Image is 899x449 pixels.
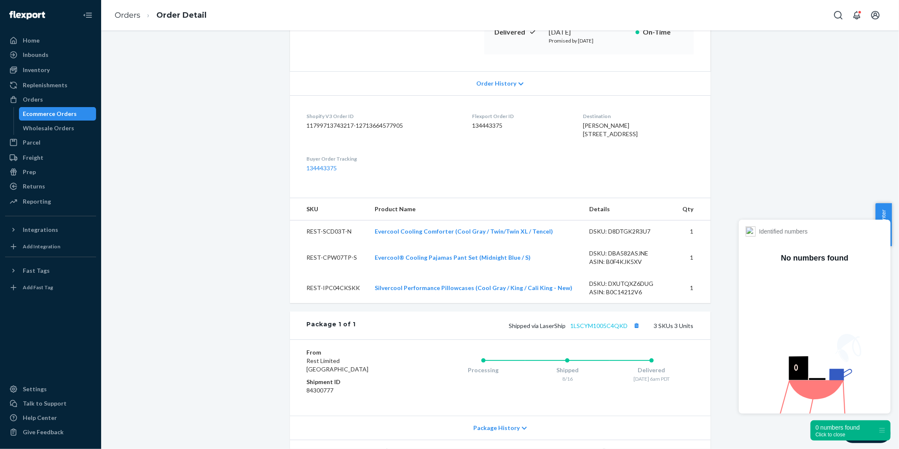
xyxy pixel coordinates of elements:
[23,414,57,422] div: Help Center
[525,366,609,374] div: Shipped
[5,382,96,396] a: Settings
[549,37,629,44] p: Promised by [DATE]
[643,27,684,37] p: On-Time
[375,284,572,291] a: Silvercool Performance Pillowcases (Cool Gray / King / Cali King - New)
[108,3,213,28] ol: breadcrumbs
[307,164,337,172] a: 134443375
[875,203,892,246] button: Help Center
[476,79,516,88] span: Order History
[307,320,356,331] div: Package 1 of 1
[571,322,628,329] a: 1LSCYM1005C4QKD
[5,48,96,62] a: Inbounds
[23,95,43,104] div: Orders
[5,264,96,277] button: Fast Tags
[441,366,526,374] div: Processing
[23,51,48,59] div: Inbounds
[290,198,368,220] th: SKU
[525,375,609,382] div: 8/16
[5,136,96,149] a: Parcel
[156,11,207,20] a: Order Detail
[23,243,60,250] div: Add Integration
[23,226,58,234] div: Integrations
[356,320,693,331] div: 3 SKUs 3 Units
[23,266,50,275] div: Fast Tags
[848,7,865,24] button: Open notifications
[375,254,531,261] a: Evercool® Cooling Pajamas Pant Set (Midnight Blue / S)
[9,11,45,19] img: Flexport logo
[509,322,642,329] span: Shipped via LaserShip
[590,280,669,288] div: DSKU: DXUTQXZ6DUG
[590,258,669,266] div: ASIN: B0F4KJK5XV
[609,375,694,382] div: [DATE] 6am PDT
[23,399,67,408] div: Talk to Support
[5,240,96,253] a: Add Integration
[307,348,408,357] dt: From
[23,110,77,118] div: Ecommerce Orders
[5,425,96,439] button: Give Feedback
[19,6,36,13] span: Chat
[23,66,50,74] div: Inventory
[675,198,710,220] th: Qty
[307,155,459,162] dt: Buyer Order Tracking
[23,153,43,162] div: Freight
[583,198,676,220] th: Details
[5,165,96,179] a: Prep
[867,7,884,24] button: Open account menu
[472,113,570,120] dt: Flexport Order ID
[307,378,408,386] dt: Shipment ID
[5,397,96,410] button: Talk to Support
[5,34,96,47] a: Home
[23,138,40,147] div: Parcel
[23,284,53,291] div: Add Fast Tag
[494,27,542,37] p: Delivered
[307,357,369,373] span: Rest Limited [GEOGRAPHIC_DATA]
[79,7,96,24] button: Close Navigation
[23,81,67,89] div: Replenishments
[590,288,669,296] div: ASIN: B0C14212V6
[675,220,710,243] td: 1
[23,428,64,436] div: Give Feedback
[473,424,520,432] span: Package History
[19,107,97,121] a: Ecommerce Orders
[368,198,582,220] th: Product Name
[23,168,36,176] div: Prep
[5,411,96,425] a: Help Center
[23,182,45,191] div: Returns
[23,36,40,45] div: Home
[307,386,408,395] dd: 84300777
[290,242,368,273] td: REST-CPW07TP-S
[290,273,368,303] td: REST-IPC04CKSKK
[23,124,75,132] div: Wholesale Orders
[5,180,96,193] a: Returns
[307,113,459,120] dt: Shopify V3 Order ID
[830,7,847,24] button: Open Search Box
[23,197,51,206] div: Reporting
[631,320,642,331] button: Copy tracking number
[5,93,96,106] a: Orders
[5,151,96,164] a: Freight
[115,11,140,20] a: Orders
[583,113,694,120] dt: Destination
[5,63,96,77] a: Inventory
[307,121,459,130] dd: 11799713743217-12713664577905
[5,78,96,92] a: Replenishments
[375,228,553,235] a: Evercool Cooling Comforter (Cool Gray / Twin/Twin XL / Tencel)
[549,27,629,37] div: [DATE]
[290,220,368,243] td: REST-SCD03T-N
[23,385,47,393] div: Settings
[590,227,669,236] div: DSKU: D8DTGK2R3U7
[583,122,638,137] span: [PERSON_NAME] [STREET_ADDRESS]
[5,195,96,208] a: Reporting
[609,366,694,374] div: Delivered
[675,273,710,303] td: 1
[5,223,96,237] button: Integrations
[472,121,570,130] dd: 134443375
[590,249,669,258] div: DSKU: DBA582ASJNE
[19,121,97,135] a: Wholesale Orders
[5,281,96,294] a: Add Fast Tag
[675,242,710,273] td: 1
